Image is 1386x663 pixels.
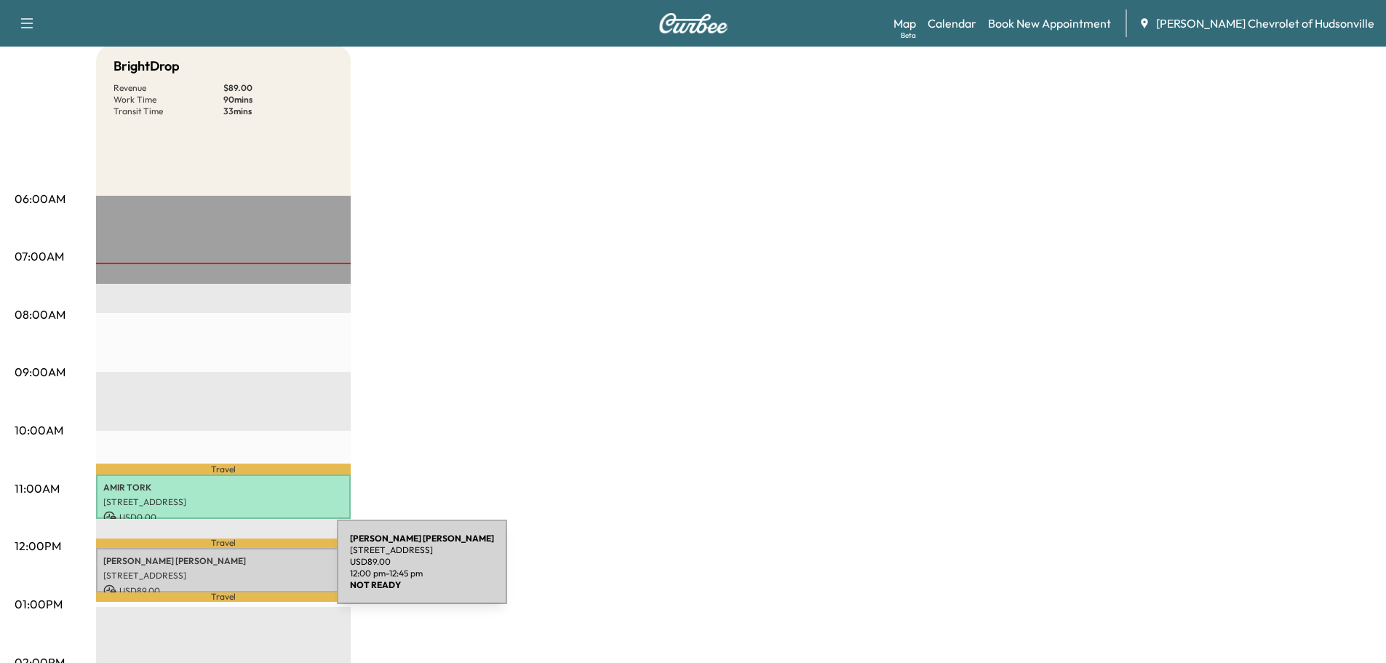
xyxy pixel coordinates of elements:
p: $ 89.00 [223,82,333,94]
b: [PERSON_NAME] [PERSON_NAME] [350,533,494,544]
p: Transit Time [113,106,223,117]
a: Book New Appointment [988,15,1111,32]
p: USD 89.00 [103,584,343,598]
img: Curbee Logo [658,13,728,33]
p: 07:00AM [15,247,64,265]
p: AMIR TORK [103,482,343,493]
p: 90 mins [223,94,333,106]
p: 11:00AM [15,480,60,497]
p: USD 89.00 [350,556,494,568]
p: 12:00PM [15,537,61,555]
p: 01:00PM [15,595,63,613]
span: [PERSON_NAME] Chevrolet of Hudsonville [1156,15,1374,32]
p: [STREET_ADDRESS] [350,544,494,556]
a: MapBeta [893,15,916,32]
p: Revenue [113,82,223,94]
p: [STREET_ADDRESS] [103,496,343,508]
p: Travel [96,539,351,548]
p: 06:00AM [15,190,65,207]
div: Beta [901,30,916,41]
p: Travel [96,464,351,475]
p: USD 0.00 [103,511,343,524]
p: 09:00AM [15,363,65,381]
p: 08:00AM [15,306,65,323]
p: 10:00AM [15,421,63,439]
b: NOT READY [350,579,401,590]
h5: BrightDrop [113,56,180,76]
p: 12:00 pm - 12:45 pm [350,568,494,579]
p: [STREET_ADDRESS] [103,570,343,581]
a: Calendar [928,15,976,32]
p: [PERSON_NAME] [PERSON_NAME] [103,555,343,567]
p: 33 mins [223,106,333,117]
p: Work Time [113,94,223,106]
p: Travel [96,592,351,602]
